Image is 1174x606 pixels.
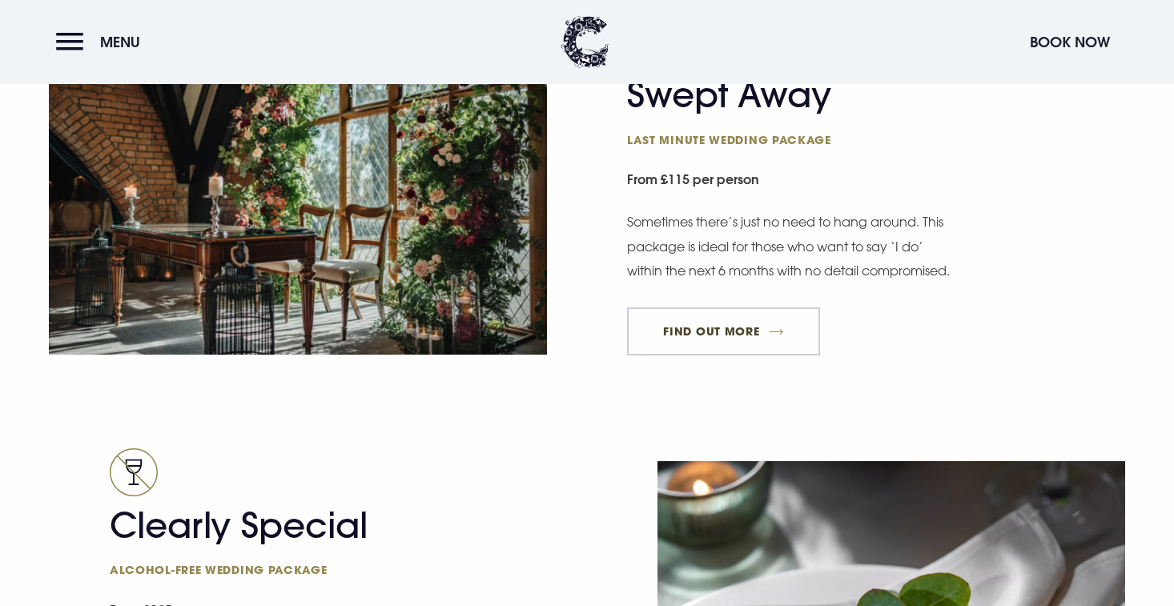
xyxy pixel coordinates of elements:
img: Ceremony table beside an arched window at a Wedding Venue Northern Ireland [49,22,547,355]
img: No alcohol icon [110,448,158,496]
span: Menu [100,33,140,51]
p: Sometimes there’s just no need to hang around. This package is ideal for those who want to say ‘I... [627,210,955,283]
h2: Clearly Special [110,504,422,578]
img: Clandeboye Lodge [561,16,609,68]
span: Last minute wedding package [627,132,939,147]
span: Alcohol-free wedding package [110,562,422,577]
button: Menu [56,25,148,59]
button: Book Now [1022,25,1118,59]
small: From £115 per person [627,163,1125,199]
h2: Swept Away [627,74,939,147]
a: FIND OUT MORE [627,307,820,355]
